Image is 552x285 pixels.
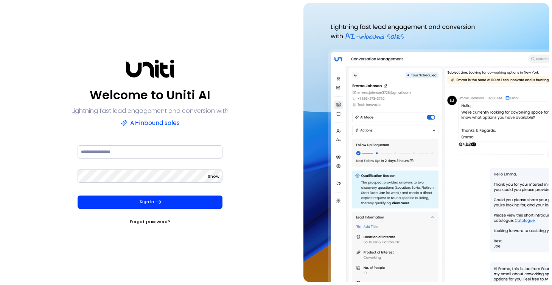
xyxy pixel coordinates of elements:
[78,196,222,209] button: Sign In
[303,3,549,282] img: auth-hero.png
[208,173,219,180] button: Show
[90,86,210,104] p: Welcome to Uniti AI
[130,218,170,225] a: Forgot password?
[121,118,179,128] p: AI-inbound sales
[208,173,219,179] span: Show
[72,106,229,116] p: Lightning fast lead engagement and conversion with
